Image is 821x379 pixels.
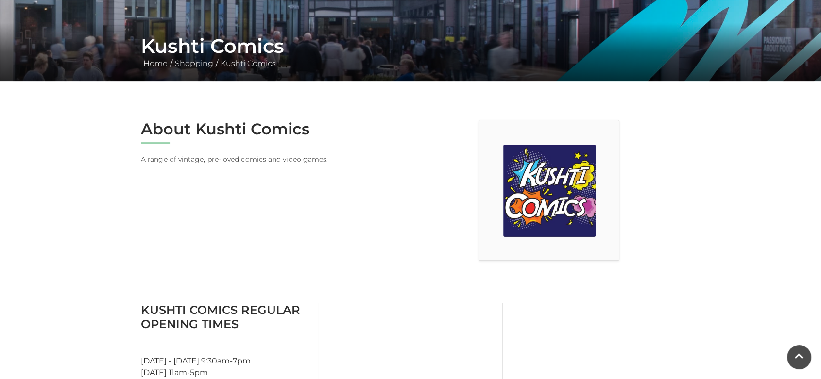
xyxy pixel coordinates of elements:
[141,120,403,138] h2: About Kushti Comics
[141,153,403,165] p: A range of vintage, pre-loved comics and video games.
[218,59,278,68] a: Kushti Comics
[172,59,216,68] a: Shopping
[134,34,687,69] div: / /
[134,303,318,379] div: [DATE] - [DATE] 9:30am-7pm [DATE] 11am-5pm
[141,59,170,68] a: Home
[141,34,680,58] h1: Kushti Comics
[141,303,310,331] h3: Kushti Comics Regular Opening Times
